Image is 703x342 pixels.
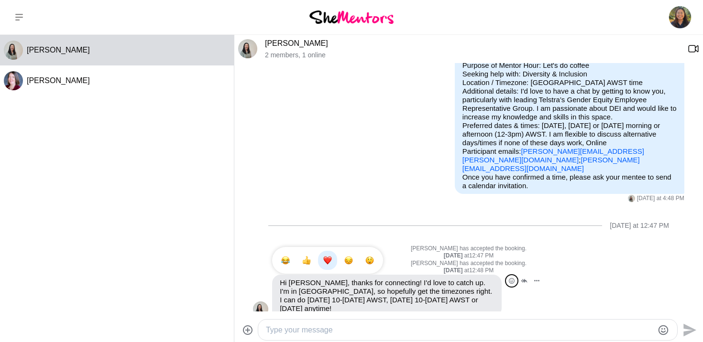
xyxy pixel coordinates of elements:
textarea: Type your message [266,324,653,336]
div: at 12:47 PM [253,252,684,260]
button: Select Reaction: Sad [339,251,358,270]
img: She Mentors Logo [309,11,394,23]
a: [PERSON_NAME][EMAIL_ADDRESS][DOMAIN_NAME] [462,156,640,172]
div: Fiona Spink [628,195,635,202]
button: Select Reaction: Thumbs up [297,251,316,270]
a: [PERSON_NAME] [265,39,328,47]
img: F [238,39,257,58]
p: [PERSON_NAME] has accepted the booking. [253,260,684,267]
button: Select Reaction: Heart [318,251,337,270]
button: Emoji picker [658,324,669,336]
button: Select Reaction: Astonished [360,251,379,270]
p: 2 members , 1 online [265,51,680,59]
p: Once you have confirmed a time, please ask your mentee to send a calendar invitation. [462,173,677,190]
img: Annie Reyes [669,6,692,29]
div: Fiona Spink [253,301,268,317]
strong: [DATE] [444,267,464,274]
a: [PERSON_NAME][EMAIL_ADDRESS][PERSON_NAME][DOMAIN_NAME] [462,147,644,164]
div: Fiona Spink [4,41,23,60]
button: Open Thread [518,275,530,287]
span: [PERSON_NAME] [27,46,90,54]
img: D [4,71,23,90]
img: F [628,195,635,202]
span: [PERSON_NAME] [27,76,90,85]
button: Select Reaction: Joy [276,251,295,270]
p: [PERSON_NAME] has accepted the booking. [253,245,684,253]
p: Purpose of Mentor Hour: Let's do coffee Seeking help with: Diversity & Inclusion Location / Timez... [462,61,677,173]
button: Open Reaction Selector [505,275,518,287]
img: F [253,301,268,317]
button: Send [678,319,699,341]
strong: [DATE] [444,252,464,259]
p: Hi [PERSON_NAME], thanks for connecting! I'd love to catch up. I'm in [GEOGRAPHIC_DATA], so hopef... [280,278,494,313]
div: Danielle Bejr [4,71,23,90]
img: F [4,41,23,60]
time: 2025-10-09T08:48:33.988Z [637,195,684,203]
div: [DATE] at 12:47 PM [610,222,669,230]
div: Fiona Spink [238,39,257,58]
button: Open Message Actions Menu [530,275,543,287]
div: at 12:48 PM [253,267,684,275]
